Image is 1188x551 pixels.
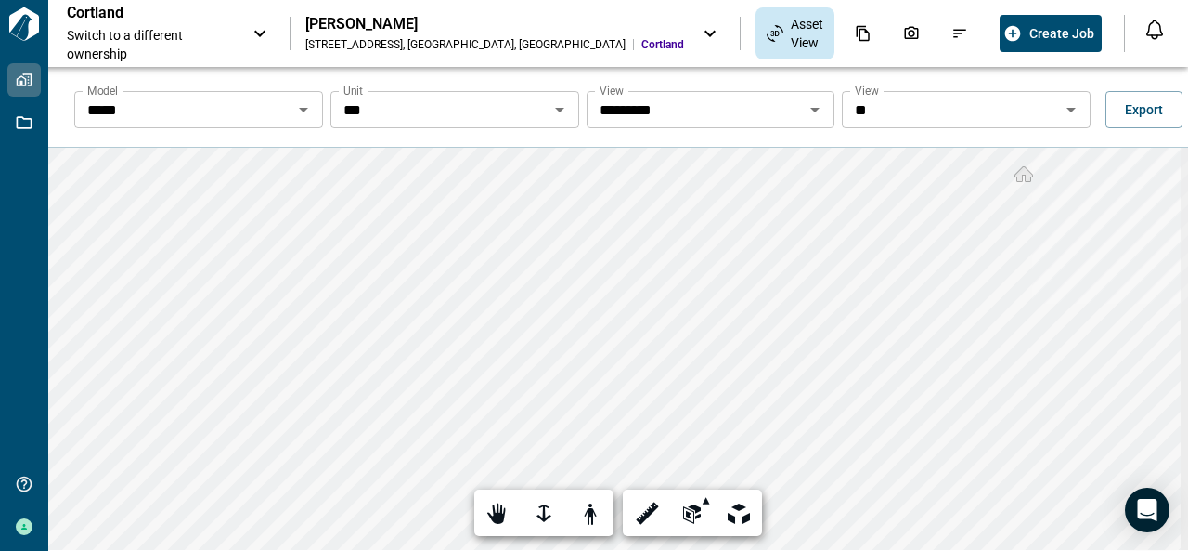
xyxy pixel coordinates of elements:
[547,97,573,123] button: Open
[988,18,1027,49] div: Jobs
[1000,15,1102,52] button: Create Job
[802,97,828,123] button: Open
[67,26,234,63] span: Switch to a different ownership
[641,37,684,52] span: Cortland
[855,83,879,98] label: View
[940,18,979,49] div: Issues & Info
[305,37,626,52] div: [STREET_ADDRESS] , [GEOGRAPHIC_DATA] , [GEOGRAPHIC_DATA]
[892,18,931,49] div: Photos
[343,83,363,98] label: Unit
[1125,488,1169,532] div: Open Intercom Messenger
[291,97,316,123] button: Open
[67,4,234,22] p: Cortland
[1140,15,1169,45] button: Open notification feed
[1029,24,1094,43] span: Create Job
[1058,97,1084,123] button: Open
[755,7,834,59] div: Asset View
[1105,91,1182,128] button: Export
[791,15,823,52] span: Asset View
[87,83,118,98] label: Model
[305,15,684,33] div: [PERSON_NAME]
[1125,100,1163,119] span: Export
[600,83,624,98] label: View
[844,18,883,49] div: Documents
